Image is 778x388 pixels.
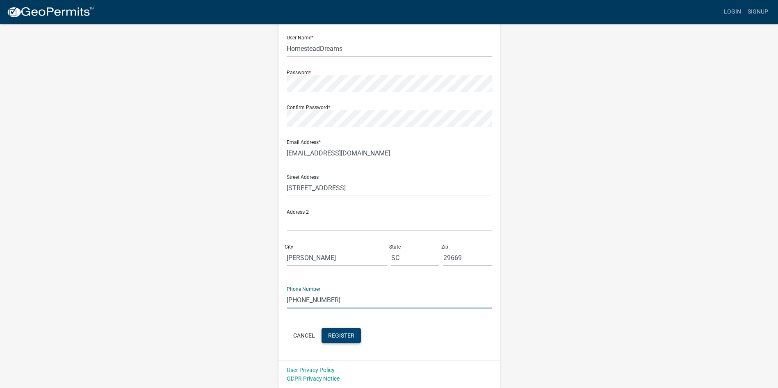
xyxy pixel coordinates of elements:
[287,328,322,343] button: Cancel
[287,367,335,373] a: User Privacy Policy
[328,332,354,338] span: Register
[322,328,361,343] button: Register
[744,4,771,20] a: Signup
[287,375,340,382] a: GDPR Privacy Notice
[721,4,744,20] a: Login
